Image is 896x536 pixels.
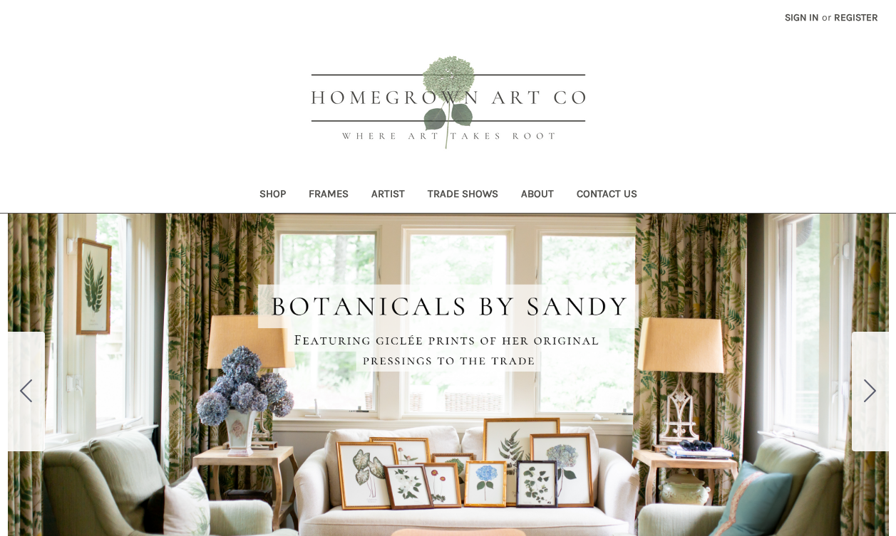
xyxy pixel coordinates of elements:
[288,40,609,168] img: HOMEGROWN ART CO
[360,178,416,213] a: Artist
[852,332,889,451] button: Go to slide 2
[297,178,360,213] a: Frames
[8,332,45,451] button: Go to slide 5
[820,10,833,25] span: or
[248,178,297,213] a: Shop
[510,178,565,213] a: About
[565,178,649,213] a: Contact Us
[416,178,510,213] a: Trade Shows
